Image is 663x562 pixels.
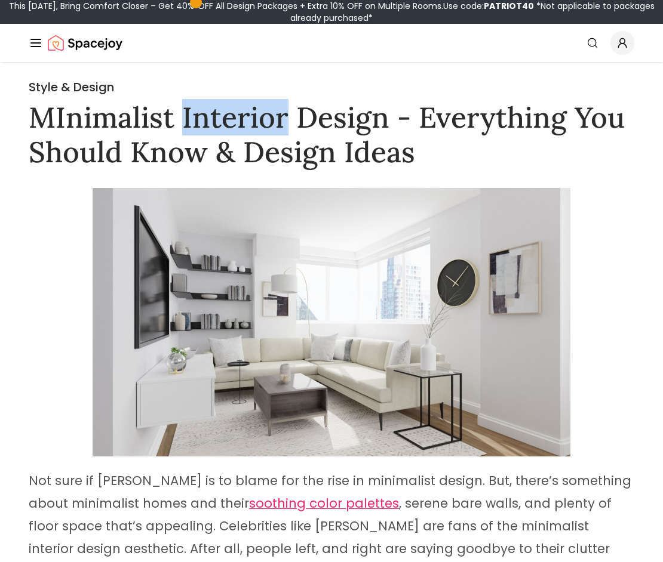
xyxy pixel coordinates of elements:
a: soothing color palettes [249,496,399,512]
h1: MInimalist Interior Design - Everything You Should Know & Design Ideas [29,100,634,169]
img: Spacejoy Logo [48,31,122,55]
span: soothing color palettes [249,495,399,512]
h2: Style & Design [29,79,634,95]
img: Minimalist Home [93,188,570,456]
nav: Global [29,24,634,62]
a: Spacejoy [48,31,122,55]
span: Not sure if [PERSON_NAME] is to blame for the rise in minimalist design. But, there’s something a... [29,472,631,512]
